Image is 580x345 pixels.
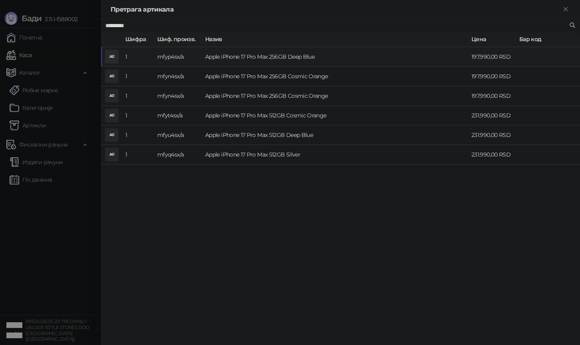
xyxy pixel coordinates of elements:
[202,106,468,125] td: Apple iPhone 17 Pro Max 512GB Cosmic Orange
[154,125,202,145] td: mfyu4sx/a
[154,86,202,106] td: mfyn4sx/a
[122,47,154,67] td: 1
[202,86,468,106] td: Apple iPhone 17 Pro Max 256GB Cosmic Orange
[122,67,154,86] td: 1
[202,32,468,47] th: Назив
[468,67,516,86] td: 197.990,00 RSD
[122,125,154,145] td: 1
[468,145,516,165] td: 231.990,00 RSD
[202,125,468,145] td: Apple iPhone 17 Pro Max 512GB Deep Blue
[154,47,202,67] td: mfyp4sx/a
[468,86,516,106] td: 197.990,00 RSD
[202,145,468,165] td: Apple iPhone 17 Pro Max 512GB Silver
[105,70,118,83] div: AI1
[516,32,580,47] th: Бар код
[111,5,561,14] div: Претрага артикала
[468,32,516,47] th: Цена
[468,47,516,67] td: 197.990,00 RSD
[202,67,468,86] td: Apple iPhone 17 Pro Max 256GB Cosmic Orange
[105,109,118,122] div: AI1
[154,106,202,125] td: mfyt4sx/a
[105,148,118,161] div: AI1
[122,86,154,106] td: 1
[105,129,118,141] div: AI1
[122,32,154,47] th: Шифра
[561,5,570,14] button: Close
[105,50,118,63] div: AI1
[154,67,202,86] td: mfyn4sx/a
[105,89,118,102] div: AI1
[468,125,516,145] td: 231.990,00 RSD
[468,106,516,125] td: 231.990,00 RSD
[202,47,468,67] td: Apple iPhone 17 Pro Max 256GB Deep Blue
[154,32,202,47] th: Шиф. произв.
[122,145,154,165] td: 1
[122,106,154,125] td: 1
[154,145,202,165] td: mfyq4sx/a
